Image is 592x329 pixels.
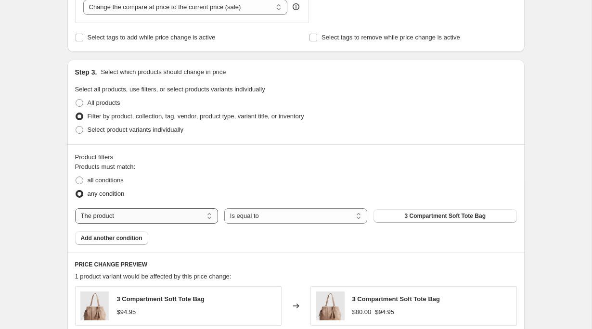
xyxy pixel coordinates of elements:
div: $80.00 [352,307,372,317]
span: Add another condition [81,234,142,242]
button: 3 Compartment Soft Tote Bag [373,209,516,223]
strike: $94.95 [375,307,394,317]
span: Select all products, use filters, or select products variants individually [75,86,265,93]
span: 3 Compartment Soft Tote Bag [352,295,440,303]
h2: Step 3. [75,67,97,77]
span: Filter by product, collection, tag, vendor, product type, variant title, or inventory [88,113,304,120]
span: Select tags to remove while price change is active [322,34,460,41]
span: all conditions [88,177,124,184]
span: 3 Compartment Soft Tote Bag [405,212,486,220]
span: Products must match: [75,163,136,170]
div: $94.95 [117,307,136,317]
span: Select tags to add while price change is active [88,34,216,41]
p: Select which products should change in price [101,67,226,77]
span: Select product variants individually [88,126,183,133]
span: All products [88,99,120,106]
button: Add another condition [75,231,148,245]
span: 3 Compartment Soft Tote Bag [117,295,205,303]
span: any condition [88,190,125,197]
img: 3222990_1_80x.png [80,291,109,320]
div: Product filters [75,152,517,162]
div: help [291,2,301,12]
img: 3222990_1_80x.png [316,291,345,320]
span: 1 product variant would be affected by this price change: [75,273,232,280]
h6: PRICE CHANGE PREVIEW [75,261,517,268]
